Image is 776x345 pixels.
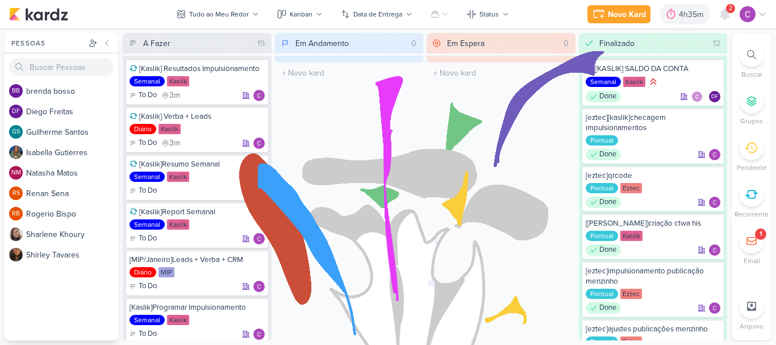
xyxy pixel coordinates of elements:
[139,90,157,101] p: To Do
[130,281,157,292] div: To Do
[253,185,265,197] img: Carlos Lima
[735,209,769,219] p: Recorrente
[620,289,642,299] div: Eztec
[130,138,157,149] div: To Do
[161,138,180,149] div: último check-in há 3 meses
[691,91,706,102] div: Colaboradores: Carlos Lima
[130,185,157,197] div: To Do
[26,106,118,118] div: D i e g o F r e i t a s
[586,231,618,241] div: Pontual
[26,147,118,159] div: I s a b e l l a G u t i e r r e s
[253,90,265,101] div: Responsável: Carlos Lima
[586,289,618,299] div: Pontual
[26,228,118,240] div: S h a r l e n e K h o u r y
[587,5,650,23] button: Novo Kard
[253,329,265,340] img: Carlos Lima
[26,208,118,220] div: R o g e r i o B i s p o
[9,248,23,261] img: Shirley Tavares
[130,219,165,230] div: Semanal
[130,90,157,101] div: To Do
[586,244,621,256] div: Done
[708,38,725,49] div: 12
[586,197,621,208] div: Done
[559,38,573,49] div: 0
[130,302,265,313] div: [Kaslik]Programar Impulsionamento
[26,167,118,179] div: N a t a s h a M a t o s
[26,85,118,97] div: b r e n d a b o s s o
[130,267,156,277] div: Diário
[429,65,573,81] input: + Novo kard
[586,171,721,181] div: [eztec]qrcode
[9,105,23,118] div: Diego Freitas
[11,170,21,176] p: NM
[608,9,646,20] div: Novo Kard
[253,38,269,49] div: 19
[711,94,718,100] p: DF
[143,38,170,49] div: A Fazer
[599,197,616,208] p: Done
[12,129,20,135] p: GS
[26,188,118,199] div: R e n a n S e n a
[709,302,720,314] div: Responsável: Carlos Lima
[586,113,721,133] div: [eztec][kaslik]checagem impulsionamentos
[253,185,265,197] div: Responsável: Carlos Lima
[737,163,767,173] p: Pendente
[158,124,181,134] div: Kaslik
[741,69,762,80] p: Buscar
[169,92,180,99] span: 3m
[139,281,157,292] p: To Do
[295,38,349,49] div: Em Andamento
[167,172,189,182] div: Kaslik
[599,149,616,160] p: Done
[586,183,618,193] div: Pontual
[599,38,635,49] div: Finalizado
[623,77,645,87] div: Kaslik
[130,207,265,217] div: [Kaslik]Report Semanal
[599,244,616,256] p: Done
[586,91,621,102] div: Done
[740,321,764,331] p: Arquivo
[709,244,720,256] img: Carlos Lima
[253,281,265,292] div: Responsável: Carlos Lima
[130,159,265,169] div: [Kaslik]Resumo Semanal
[586,135,618,146] div: Pontual
[407,38,421,49] div: 0
[253,233,265,244] div: Responsável: Carlos Lima
[586,302,621,314] div: Done
[167,76,189,86] div: Kaslik
[586,324,721,334] div: [eztec]ajustes publicações menzinho
[130,329,157,340] div: To Do
[130,64,265,74] div: [Kaslik] Resultados Impulsionamento
[599,91,616,102] p: Done
[161,90,180,101] div: último check-in há 3 meses
[26,249,118,261] div: S h i r l e y T a v a r e s
[130,76,165,86] div: Semanal
[139,185,157,197] p: To Do
[740,116,763,126] p: Grupos
[9,166,23,180] div: Natasha Matos
[709,149,720,160] img: Carlos Lima
[620,183,642,193] div: Eztec
[253,138,265,149] img: Carlos Lima
[586,218,721,228] div: [kaslik]criação ctwa his
[12,109,20,115] p: DF
[130,233,157,244] div: To Do
[709,244,720,256] div: Responsável: Carlos Lima
[586,64,721,74] div: [KASLIK] SALDO DA CONTA
[277,65,422,81] input: + Novo kard
[139,233,157,244] p: To Do
[586,149,621,160] div: Done
[169,139,180,147] span: 3m
[26,126,118,138] div: G u i l h e r m e S a n t o s
[253,138,265,149] div: Responsável: Carlos Lima
[709,91,720,102] div: Responsável: Diego Freitas
[9,84,23,98] div: brenda bosso
[253,329,265,340] div: Responsável: Carlos Lima
[139,138,157,149] p: To Do
[158,267,174,277] div: MIP
[9,146,23,159] img: Isabella Gutierres
[760,230,762,239] div: 1
[599,302,616,314] p: Done
[586,266,721,286] div: [eztec]impulsionamento publicação menzinho
[12,211,20,217] p: RB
